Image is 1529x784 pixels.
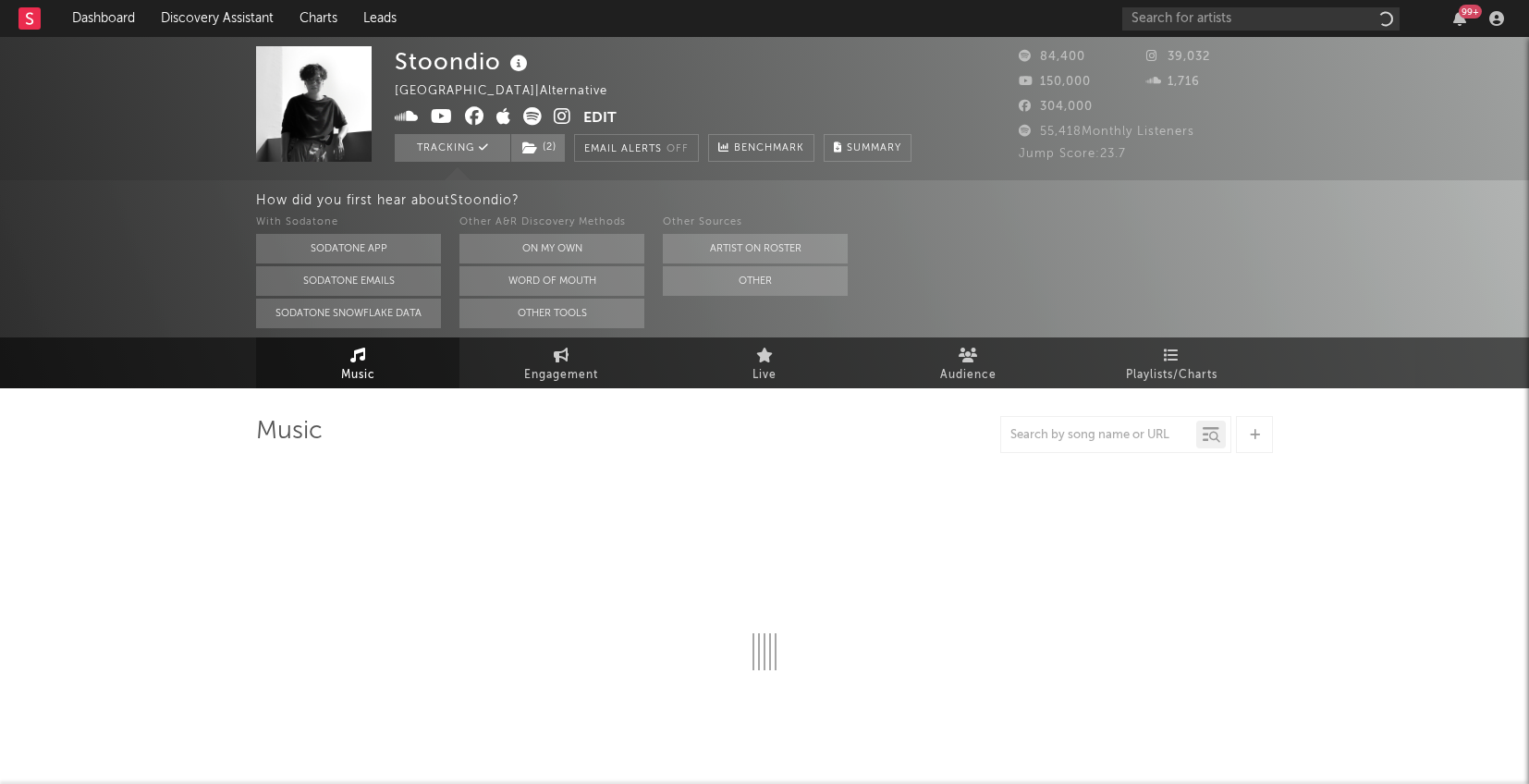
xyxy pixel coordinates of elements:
span: Jump Score: 23.7 [1019,148,1126,160]
span: 55,418 Monthly Listeners [1019,126,1194,138]
div: Stoondio [395,46,532,77]
div: 99 + [1459,5,1482,18]
button: Sodatone Emails [256,266,441,296]
span: ( 2 ) [510,134,566,162]
span: 84,400 [1019,51,1085,63]
span: 304,000 [1019,101,1093,113]
a: Benchmark [708,134,814,162]
a: Engagement [459,337,663,388]
button: Email AlertsOff [574,134,699,162]
span: Summary [847,143,901,153]
div: How did you first hear about Stoondio ? [256,190,1529,212]
span: Benchmark [734,138,804,160]
div: With Sodatone [256,212,441,234]
span: Live [752,364,777,386]
input: Search by song name or URL [1001,428,1196,443]
a: Live [663,337,866,388]
a: Music [256,337,459,388]
a: Playlists/Charts [1070,337,1273,388]
span: Audience [940,364,997,386]
button: Tracking [395,134,510,162]
button: Artist on Roster [663,234,848,263]
div: [GEOGRAPHIC_DATA] | Alternative [395,80,629,103]
div: Other A&R Discovery Methods [459,212,644,234]
button: 99+ [1453,11,1466,26]
span: Music [341,364,375,386]
button: Sodatone App [256,234,441,263]
span: 1,716 [1146,76,1200,88]
span: Playlists/Charts [1126,364,1217,386]
div: Other Sources [663,212,848,234]
button: Other Tools [459,299,644,328]
button: (2) [511,134,565,162]
button: Word Of Mouth [459,266,644,296]
span: 39,032 [1146,51,1210,63]
em: Off [667,144,689,154]
button: Edit [583,107,617,130]
button: On My Own [459,234,644,263]
input: Search for artists [1122,7,1400,31]
span: Engagement [524,364,598,386]
button: Summary [824,134,911,162]
button: Sodatone Snowflake Data [256,299,441,328]
a: Audience [866,337,1070,388]
button: Other [663,266,848,296]
span: 150,000 [1019,76,1091,88]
